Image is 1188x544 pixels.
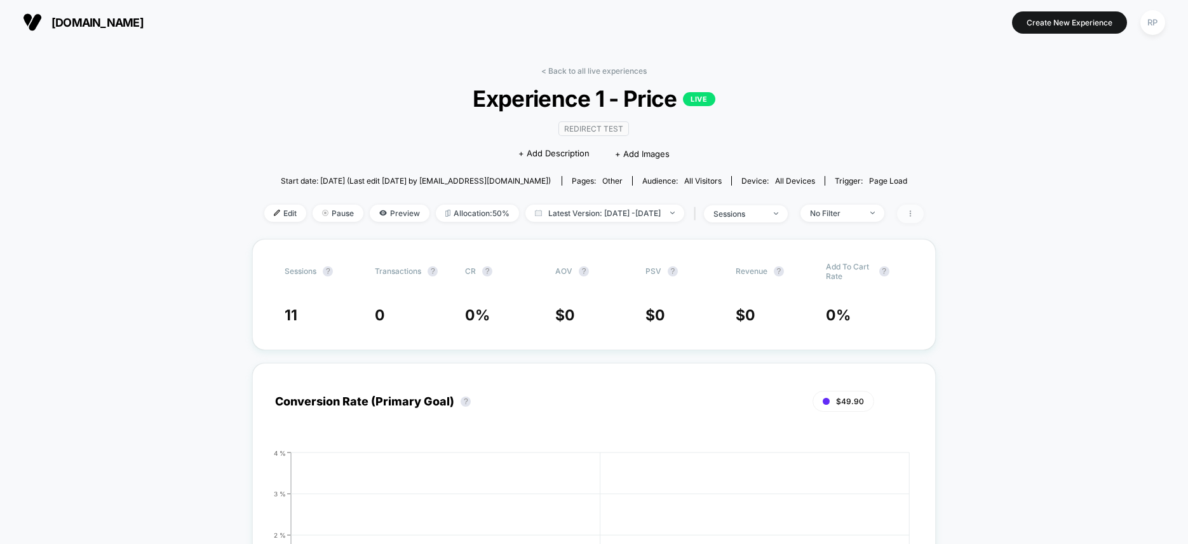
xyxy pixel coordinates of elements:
span: 0 [655,306,665,324]
button: RP [1137,10,1169,36]
div: No Filter [810,208,861,218]
span: CR [465,266,476,276]
span: AOV [555,266,572,276]
img: rebalance [445,210,450,217]
span: PSV [645,266,661,276]
span: Page Load [869,176,907,186]
button: ? [774,266,784,276]
button: ? [482,266,492,276]
span: All Visitors [684,176,722,186]
span: 0 [565,306,575,324]
span: $ [736,306,755,324]
span: Redirect Test [558,121,629,136]
span: Pause [313,205,363,222]
span: Sessions [285,266,316,276]
span: $ [555,306,575,324]
span: Allocation: 50% [436,205,519,222]
span: $49.90 [836,397,864,406]
img: end [870,212,875,214]
button: ? [428,266,438,276]
span: Edit [264,205,306,222]
div: RP [1140,10,1165,35]
div: Trigger: [835,176,907,186]
tspan: 2 % [274,531,286,538]
span: 11 [285,306,297,324]
img: end [670,212,675,214]
span: Latest Version: [DATE] - [DATE] [525,205,684,222]
a: < Back to all live experiences [541,66,647,76]
button: ? [668,266,678,276]
span: | [691,205,704,223]
span: $ [645,306,665,324]
span: 0 [375,306,385,324]
span: + Add Description [518,147,590,160]
span: Device: [731,176,825,186]
span: 0 % [465,306,490,324]
span: 0 % [826,306,851,324]
img: calendar [535,210,542,216]
button: ? [323,266,333,276]
button: ? [879,266,889,276]
img: edit [274,210,280,216]
img: end [774,212,778,215]
span: all devices [775,176,815,186]
tspan: 4 % [274,449,286,456]
span: other [602,176,623,186]
span: + Add Images [615,149,670,159]
span: 0 [745,306,755,324]
button: ? [579,266,589,276]
span: Add To Cart Rate [826,262,873,281]
div: sessions [713,209,764,219]
div: Audience: [642,176,722,186]
button: Create New Experience [1012,11,1127,34]
img: end [322,210,328,216]
span: Preview [370,205,429,222]
button: ? [461,397,471,407]
span: Start date: [DATE] (Last edit [DATE] by [EMAIL_ADDRESS][DOMAIN_NAME]) [281,176,551,186]
button: [DOMAIN_NAME] [19,12,147,32]
span: Revenue [736,266,767,276]
p: LIVE [683,92,715,106]
img: Visually logo [23,13,42,32]
div: Pages: [572,176,623,186]
span: Experience 1 - Price [297,85,891,112]
tspan: 3 % [274,489,286,497]
span: [DOMAIN_NAME] [51,16,144,29]
span: Transactions [375,266,421,276]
